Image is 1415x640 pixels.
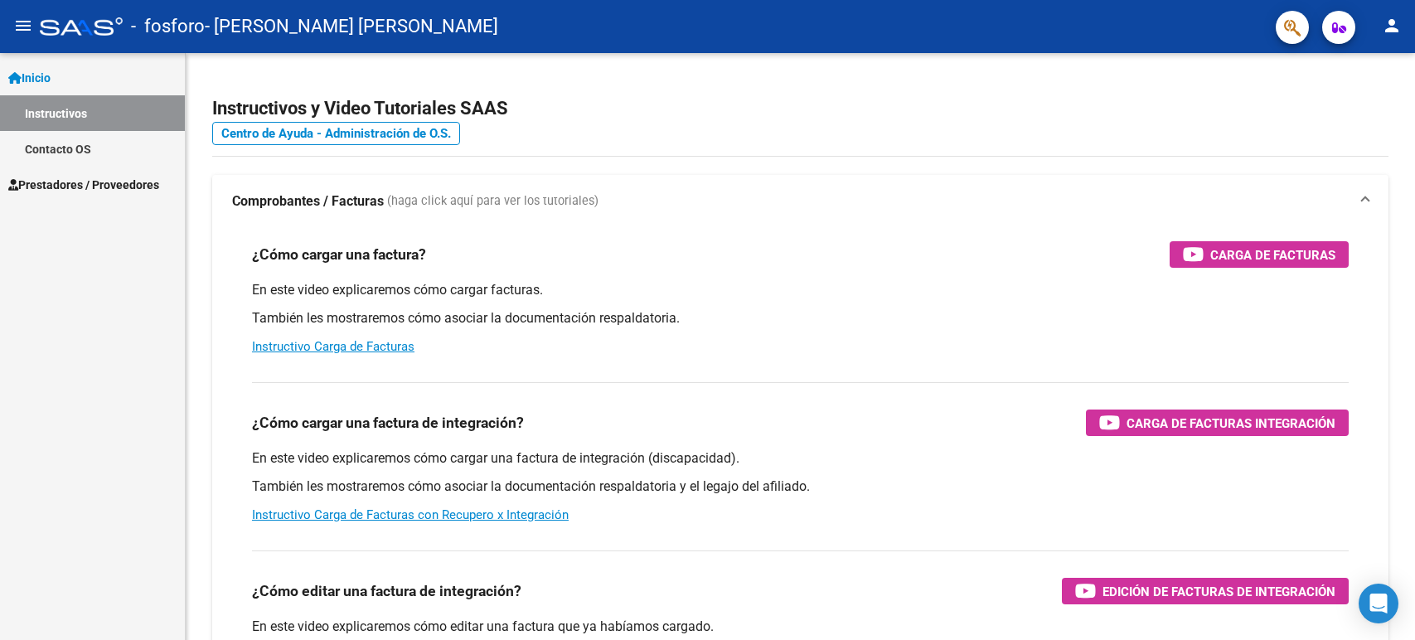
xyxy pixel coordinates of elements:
button: Carga de Facturas Integración [1086,410,1349,436]
p: También les mostraremos cómo asociar la documentación respaldatoria. [252,309,1349,327]
a: Centro de Ayuda - Administración de O.S. [212,122,460,145]
span: Inicio [8,69,51,87]
span: Carga de Facturas [1210,245,1335,265]
span: Edición de Facturas de integración [1102,581,1335,602]
p: En este video explicaremos cómo cargar una factura de integración (discapacidad). [252,449,1349,468]
button: Edición de Facturas de integración [1062,578,1349,604]
span: - fosforo [131,8,205,45]
p: En este video explicaremos cómo editar una factura que ya habíamos cargado. [252,618,1349,636]
button: Carga de Facturas [1170,241,1349,268]
a: Instructivo Carga de Facturas con Recupero x Integración [252,507,569,522]
span: Carga de Facturas Integración [1127,413,1335,434]
a: Instructivo Carga de Facturas [252,339,414,354]
p: En este video explicaremos cómo cargar facturas. [252,281,1349,299]
h3: ¿Cómo cargar una factura de integración? [252,411,524,434]
mat-icon: person [1382,16,1402,36]
mat-expansion-panel-header: Comprobantes / Facturas (haga click aquí para ver los tutoriales) [212,175,1388,228]
p: También les mostraremos cómo asociar la documentación respaldatoria y el legajo del afiliado. [252,478,1349,496]
mat-icon: menu [13,16,33,36]
strong: Comprobantes / Facturas [232,192,384,211]
h3: ¿Cómo cargar una factura? [252,243,426,266]
span: Prestadores / Proveedores [8,176,159,194]
h3: ¿Cómo editar una factura de integración? [252,579,521,603]
div: Open Intercom Messenger [1359,584,1398,623]
h2: Instructivos y Video Tutoriales SAAS [212,93,1388,124]
span: (haga click aquí para ver los tutoriales) [387,192,598,211]
span: - [PERSON_NAME] [PERSON_NAME] [205,8,498,45]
